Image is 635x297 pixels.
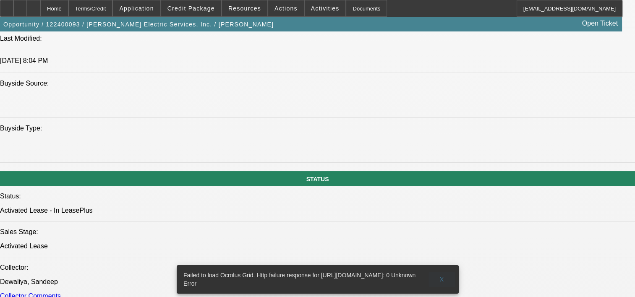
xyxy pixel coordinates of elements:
span: STATUS [306,176,329,182]
div: Failed to load Ocrolus Grid. Http failure response for [URL][DOMAIN_NAME]: 0 Unknown Error [177,265,429,294]
button: Activities [305,0,346,16]
span: Opportunity / 122400093 / [PERSON_NAME] Electric Services, Inc. / [PERSON_NAME] [3,21,274,28]
button: Resources [222,0,267,16]
span: Activities [311,5,340,12]
span: Application [119,5,154,12]
button: Application [113,0,160,16]
button: Actions [268,0,304,16]
span: Credit Package [167,5,215,12]
span: Resources [228,5,261,12]
button: X [429,272,455,287]
a: Open Ticket [579,16,621,31]
button: Credit Package [161,0,221,16]
span: X [439,276,444,283]
span: Actions [274,5,298,12]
